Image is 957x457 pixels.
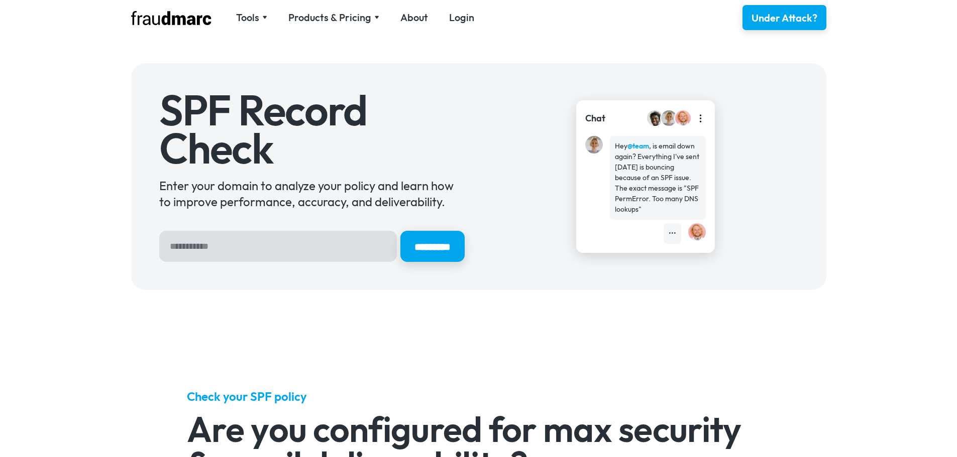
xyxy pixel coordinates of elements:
div: Products & Pricing [288,11,379,25]
h1: SPF Record Check [159,91,465,167]
div: Tools [236,11,259,25]
h5: Check your SPF policy [187,388,770,404]
div: Products & Pricing [288,11,371,25]
div: Hey , is email down again? Everything I've sent [DATE] is bouncing because of an SPF issue. The e... [615,141,701,215]
div: Under Attack? [752,11,817,25]
a: Under Attack? [742,5,826,30]
div: Chat [585,112,605,125]
div: Enter your domain to analyze your policy and learn how to improve performance, accuracy, and deli... [159,178,465,210]
form: Hero Sign Up Form [159,231,465,262]
div: Tools [236,11,267,25]
a: About [400,11,428,25]
a: Login [449,11,474,25]
div: ••• [669,228,676,239]
strong: @team [627,141,649,150]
